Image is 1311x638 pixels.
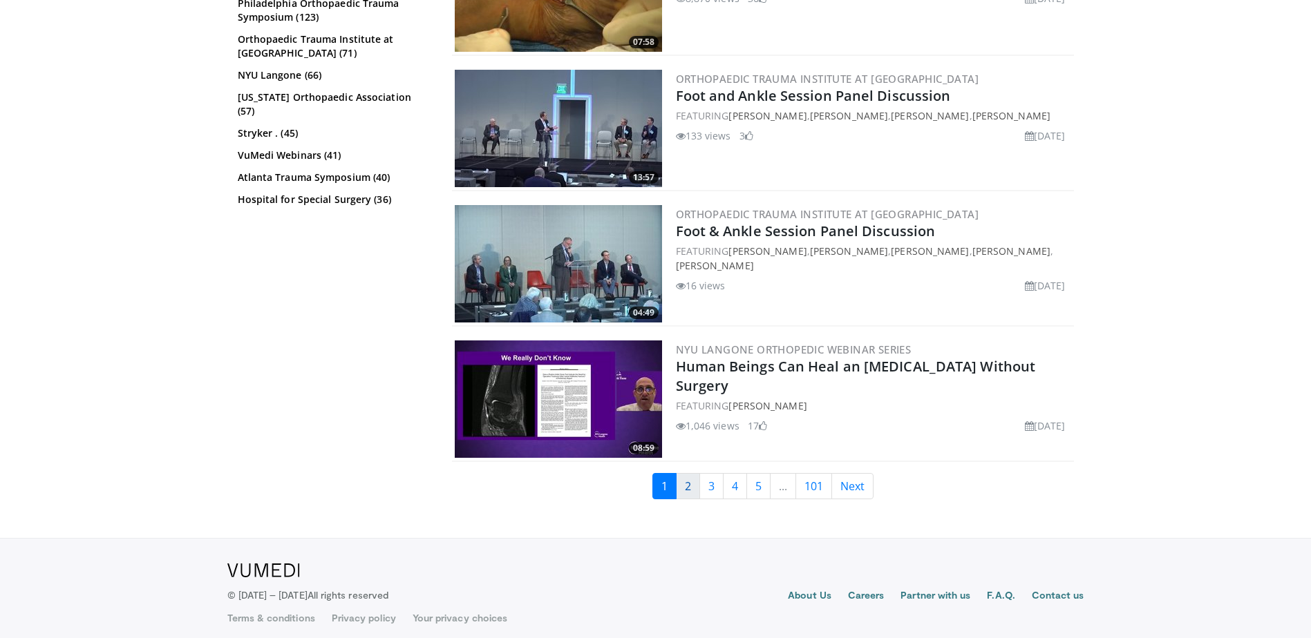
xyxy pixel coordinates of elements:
[723,473,747,499] a: 4
[900,588,970,605] a: Partner with us
[788,588,831,605] a: About Us
[238,126,428,140] a: Stryker . (45)
[238,90,428,118] a: [US_STATE] Orthopaedic Association (57)
[748,418,767,433] li: 17
[455,340,662,458] a: 08:59
[227,611,315,625] a: Terms & conditions
[238,148,428,162] a: VuMedi Webinars (41)
[810,244,888,258] a: [PERSON_NAME]
[308,589,388,601] span: All rights reserved
[676,86,951,105] a: Foot and Ankle Session Panel Discussion
[676,222,936,240] a: Foot & Ankle Session Panel Discussion
[676,357,1036,395] a: Human Beings Can Heal an [MEDICAL_DATA] Without Surgery
[676,342,912,356] a: NYU Langone Orthopedic Webinar Series
[810,109,888,122] a: [PERSON_NAME]
[676,207,979,221] a: Orthopaedic Trauma Institute at [GEOGRAPHIC_DATA]
[987,588,1015,605] a: F.A.Q.
[455,340,662,458] img: 59752184-ddf4-4b26-b032-0235d53e6b39.300x170_q85_crop-smart_upscale.jpg
[676,72,979,86] a: Orthopaedic Trauma Institute at [GEOGRAPHIC_DATA]
[728,399,807,412] a: [PERSON_NAME]
[455,205,662,322] img: 3ad3411b-04ca-4a34-9288-bbcd4a81b873.300x170_q85_crop-smart_upscale.jpg
[676,278,726,293] li: 16 views
[629,171,659,184] span: 13:57
[739,128,753,143] li: 3
[972,109,1050,122] a: [PERSON_NAME]
[676,108,1071,123] div: FEATURING , , ,
[455,70,662,187] img: 8970f8e1-af41-4fb8-bd94-3e47a5a540c0.300x170_q85_crop-smart_upscale.jpg
[238,171,428,184] a: Atlanta Trauma Symposium (40)
[227,588,389,602] p: © [DATE] – [DATE]
[891,244,969,258] a: [PERSON_NAME]
[831,473,874,499] a: Next
[332,611,396,625] a: Privacy policy
[238,68,428,82] a: NYU Langone (66)
[746,473,771,499] a: 5
[455,70,662,187] a: 13:57
[238,193,428,206] a: Hospital for Special Surgery (36)
[1025,128,1066,143] li: [DATE]
[629,36,659,48] span: 07:58
[676,259,754,272] a: [PERSON_NAME]
[629,307,659,319] span: 04:49
[891,109,969,122] a: [PERSON_NAME]
[676,244,1071,273] div: FEATURING , , , ,
[652,473,677,499] a: 1
[1025,278,1066,293] li: [DATE]
[728,244,807,258] a: [PERSON_NAME]
[676,128,731,143] li: 133 views
[1025,418,1066,433] li: [DATE]
[452,473,1074,499] nav: Search results pages
[413,611,507,625] a: Your privacy choices
[795,473,832,499] a: 101
[728,109,807,122] a: [PERSON_NAME]
[972,244,1050,258] a: [PERSON_NAME]
[676,418,739,433] li: 1,046 views
[676,398,1071,413] div: FEATURING
[455,205,662,322] a: 04:49
[676,473,700,499] a: 2
[238,32,428,60] a: Orthopaedic Trauma Institute at [GEOGRAPHIC_DATA] (71)
[629,442,659,454] span: 08:59
[227,563,300,577] img: VuMedi Logo
[848,588,885,605] a: Careers
[699,473,724,499] a: 3
[1032,588,1084,605] a: Contact us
